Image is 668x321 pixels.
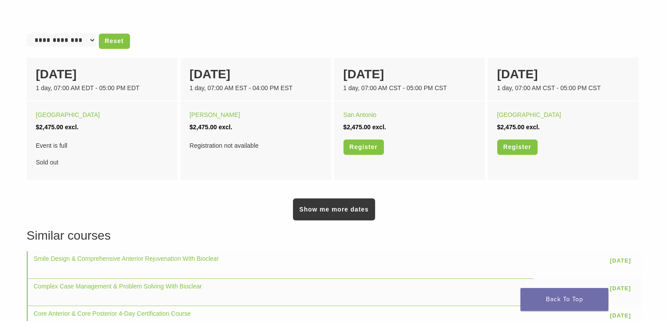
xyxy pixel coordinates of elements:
[190,111,240,118] a: [PERSON_NAME]
[606,282,636,295] a: [DATE]
[36,84,168,93] div: 1 day, 07:00 AM EDT - 05:00 PM EDT
[497,139,538,155] a: Register
[36,139,168,168] div: Sold out
[219,124,232,131] span: excl.
[99,33,130,49] a: Reset
[343,65,476,84] div: [DATE]
[343,139,384,155] a: Register
[36,124,63,131] span: $2,475.00
[606,254,636,268] a: [DATE]
[293,198,375,220] a: Show me more dates
[497,124,524,131] span: $2,475.00
[65,124,79,131] span: excl.
[497,111,561,118] a: [GEOGRAPHIC_DATA]
[27,226,642,245] h3: Similar courses
[34,310,191,317] a: Core Anterior & Core Posterior 4-Day Certification Course
[526,124,540,131] span: excl.
[190,139,322,152] div: Registration not available
[190,124,217,131] span: $2,475.00
[497,84,629,93] div: 1 day, 07:00 AM CST - 05:00 PM CST
[343,111,377,118] a: San Antonio
[520,288,608,311] a: Back To Top
[36,65,168,84] div: [DATE]
[497,65,629,84] div: [DATE]
[343,124,371,131] span: $2,475.00
[36,111,100,118] a: [GEOGRAPHIC_DATA]
[372,124,386,131] span: excl.
[36,139,168,152] span: Event is full
[190,65,322,84] div: [DATE]
[343,84,476,93] div: 1 day, 07:00 AM CST - 05:00 PM CST
[190,84,322,93] div: 1 day, 07:00 AM EST - 04:00 PM EST
[34,255,219,262] a: Smile Design & Comprehensive Anterior Rejuvenation With Bioclear
[34,283,202,290] a: Complex Case Management & Problem Solving With Bioclear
